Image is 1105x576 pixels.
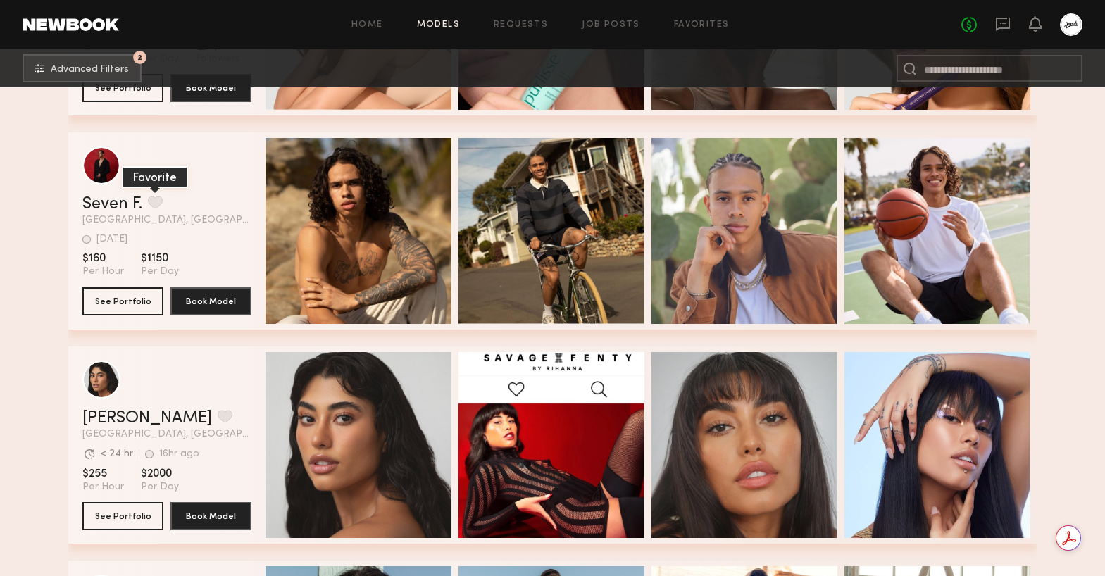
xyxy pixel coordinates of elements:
[417,20,460,30] a: Models
[82,430,251,439] span: [GEOGRAPHIC_DATA], [GEOGRAPHIC_DATA]
[23,54,142,82] button: 2Advanced Filters
[82,481,124,494] span: Per Hour
[82,265,124,278] span: Per Hour
[582,20,640,30] a: Job Posts
[170,287,251,315] button: Book Model
[82,502,163,530] button: See Portfolio
[494,20,548,30] a: Requests
[141,251,179,265] span: $1150
[82,196,142,213] a: Seven F.
[82,287,163,315] button: See Portfolio
[141,467,179,481] span: $2000
[351,20,383,30] a: Home
[141,265,179,278] span: Per Day
[170,74,251,102] button: Book Model
[100,449,133,459] div: < 24 hr
[170,502,251,530] button: Book Model
[51,65,129,75] span: Advanced Filters
[137,54,142,61] span: 2
[82,251,124,265] span: $160
[159,449,199,459] div: 16hr ago
[82,215,251,225] span: [GEOGRAPHIC_DATA], [GEOGRAPHIC_DATA]
[82,74,163,102] button: See Portfolio
[82,467,124,481] span: $255
[82,410,212,427] a: [PERSON_NAME]
[141,481,179,494] span: Per Day
[96,234,127,244] div: [DATE]
[674,20,730,30] a: Favorites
